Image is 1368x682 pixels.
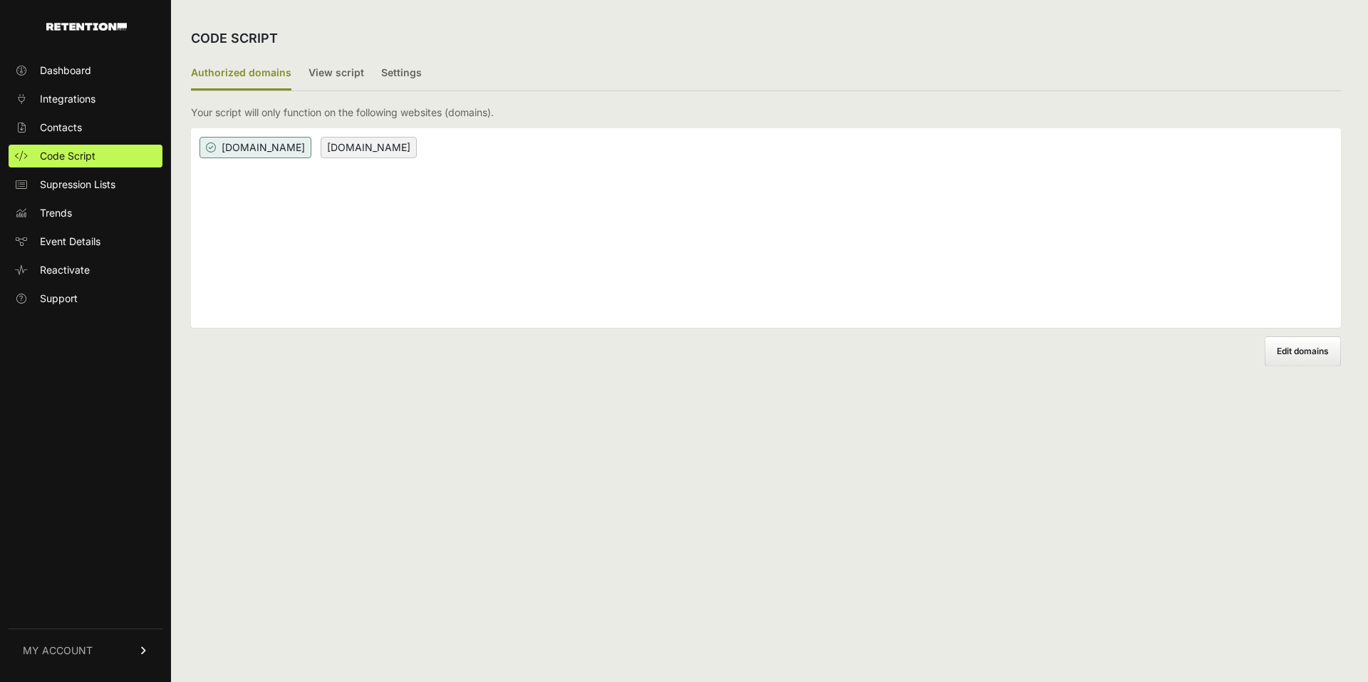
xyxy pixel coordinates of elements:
[309,57,364,91] label: View script
[40,291,78,306] span: Support
[40,63,91,78] span: Dashboard
[9,116,162,139] a: Contacts
[1277,346,1329,356] span: Edit domains
[9,59,162,82] a: Dashboard
[40,92,95,106] span: Integrations
[9,173,162,196] a: Supression Lists
[9,145,162,167] a: Code Script
[40,177,115,192] span: Supression Lists
[46,23,127,31] img: Retention.com
[191,29,278,48] h2: CODE SCRIPT
[40,206,72,220] span: Trends
[40,263,90,277] span: Reactivate
[381,57,422,91] label: Settings
[9,287,162,310] a: Support
[9,202,162,224] a: Trends
[9,230,162,253] a: Event Details
[40,234,100,249] span: Event Details
[23,644,93,658] span: MY ACCOUNT
[40,120,82,135] span: Contacts
[9,629,162,672] a: MY ACCOUNT
[40,149,95,163] span: Code Script
[191,57,291,91] label: Authorized domains
[191,105,494,120] p: Your script will only function on the following websites (domains).
[9,259,162,281] a: Reactivate
[199,137,311,158] span: [DOMAIN_NAME]
[9,88,162,110] a: Integrations
[321,137,417,158] span: [DOMAIN_NAME]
